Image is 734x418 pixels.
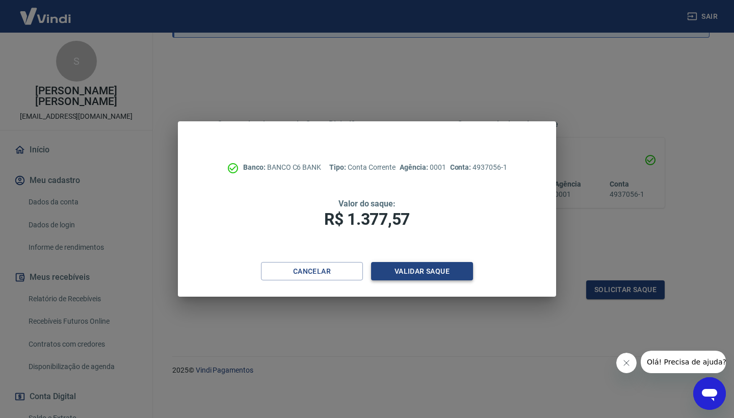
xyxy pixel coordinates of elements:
p: 0001 [400,162,445,173]
span: Tipo: [329,163,348,171]
span: Banco: [243,163,267,171]
button: Cancelar [261,262,363,281]
iframe: Botão para abrir a janela de mensagens [693,377,726,410]
iframe: Fechar mensagem [616,353,637,373]
span: Valor do saque: [338,199,396,208]
span: Olá! Precisa de ajuda? [6,7,86,15]
span: Conta: [450,163,473,171]
p: BANCO C6 BANK [243,162,321,173]
span: Agência: [400,163,430,171]
p: Conta Corrente [329,162,396,173]
button: Validar saque [371,262,473,281]
span: R$ 1.377,57 [324,210,410,229]
iframe: Mensagem da empresa [641,351,726,373]
p: 4937056-1 [450,162,507,173]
